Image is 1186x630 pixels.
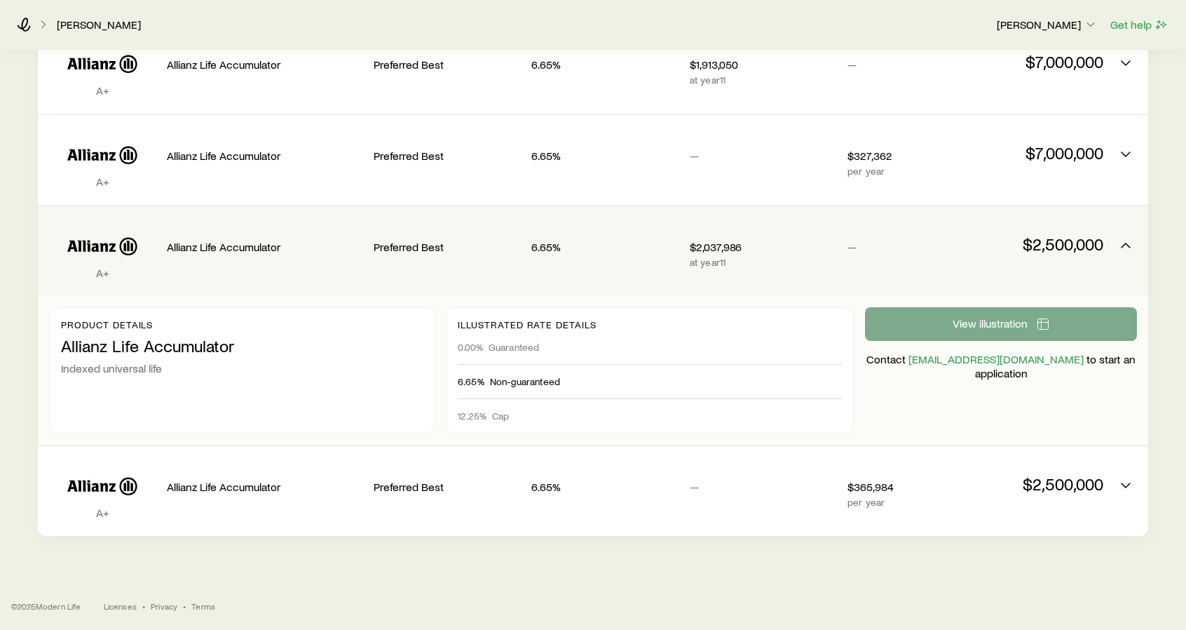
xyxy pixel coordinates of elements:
p: A+ [49,175,156,189]
p: Allianz Life Accumulator [61,336,423,356]
p: Preferred Best [374,58,520,72]
p: $327,362 [847,149,946,163]
p: Preferred Best [374,480,520,494]
span: Cap [492,410,509,422]
a: Licenses [104,601,137,612]
a: Terms [191,601,215,612]
p: $2,500,000 [957,474,1103,494]
span: View illustration [953,318,1028,329]
p: A+ [49,506,156,520]
p: 6.65% [531,149,678,163]
button: View illustration [865,307,1137,341]
span: 12.25% [458,410,486,422]
span: 0.00% [458,342,483,353]
p: Preferred Best [374,240,520,254]
p: $7,000,000 [957,52,1103,72]
p: per year [847,166,946,177]
p: 6.65% [531,58,678,72]
a: Privacy [151,601,177,612]
p: $365,984 [847,480,946,494]
span: Guaranteed [489,342,540,353]
p: Allianz Life Accumulator [167,240,362,254]
span: • [183,601,186,612]
p: $2,037,986 [690,240,836,254]
span: • [142,601,145,612]
p: Preferred Best [374,149,520,163]
p: per year [847,497,946,508]
p: A+ [49,83,156,98]
button: Get help [1110,17,1169,33]
p: 6.65% [531,480,678,494]
a: [PERSON_NAME] [56,18,142,32]
p: at year 11 [690,74,836,86]
p: — [847,240,946,254]
button: [PERSON_NAME] [996,17,1098,34]
p: Allianz Life Accumulator [167,480,362,494]
p: A+ [49,266,156,280]
p: — [690,480,836,494]
p: © 2025 Modern Life [11,601,81,612]
p: Indexed universal life [61,361,423,375]
span: 6.65% [458,376,484,387]
span: Non-guaranteed [490,376,560,387]
p: [PERSON_NAME] [997,18,1098,32]
p: 6.65% [531,240,678,254]
p: — [847,58,946,72]
p: at year 11 [690,257,836,268]
p: Illustrated rate details [458,319,842,330]
p: Allianz Life Accumulator [167,149,362,163]
p: $7,000,000 [957,143,1103,163]
a: [EMAIL_ADDRESS][DOMAIN_NAME] [908,352,1084,366]
p: Allianz Life Accumulator [167,58,362,72]
p: Product details [61,319,423,330]
p: — [690,149,836,163]
p: Contact to start an application [865,352,1137,380]
p: $1,913,050 [690,58,836,72]
p: $2,500,000 [957,234,1103,254]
